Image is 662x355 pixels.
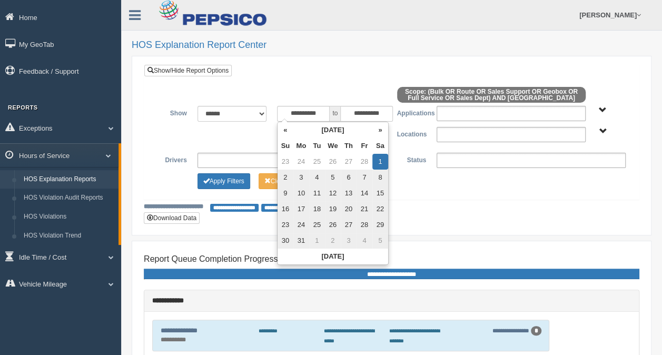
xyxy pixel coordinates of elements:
td: 3 [341,233,357,249]
a: HOS Violation Trend [19,226,118,245]
td: 30 [278,233,293,249]
label: Status [391,153,431,165]
button: Change Filter Options [197,173,250,189]
td: 31 [293,233,309,249]
td: 28 [357,154,372,170]
td: 1 [372,154,388,170]
button: Download Data [144,212,200,224]
a: HOS Violation Audit Reports [19,189,118,208]
th: Th [341,138,357,154]
th: » [372,122,388,138]
td: 20 [341,201,357,217]
td: 28 [357,217,372,233]
h2: HOS Explanation Report Center [132,40,651,51]
td: 12 [325,185,341,201]
td: 11 [309,185,325,201]
td: 2 [278,170,293,185]
th: Mo [293,138,309,154]
td: 25 [309,217,325,233]
label: Applications [391,106,431,119]
a: HOS Explanation Reports [19,170,118,189]
td: 7 [357,170,372,185]
td: 2 [325,233,341,249]
td: 1 [309,233,325,249]
td: 10 [293,185,309,201]
td: 15 [372,185,388,201]
a: HOS Violations [19,208,118,226]
td: 26 [325,217,341,233]
td: 29 [372,217,388,233]
th: Sa [372,138,388,154]
td: 8 [372,170,388,185]
td: 18 [309,201,325,217]
button: Change Filter Options [259,173,311,189]
td: 5 [325,170,341,185]
th: Tu [309,138,325,154]
td: 24 [293,217,309,233]
td: 25 [309,154,325,170]
span: Scope: (Bulk OR Route OR Sales Support OR Geobox OR Full Service OR Sales Dept) AND [GEOGRAPHIC_D... [397,87,586,103]
td: 23 [278,154,293,170]
td: 16 [278,201,293,217]
th: « [278,122,293,138]
td: 3 [293,170,309,185]
h4: Report Queue Completion Progress: [144,254,639,264]
th: We [325,138,341,154]
th: [DATE] [293,122,372,138]
td: 23 [278,217,293,233]
td: 26 [325,154,341,170]
a: Show/Hide Report Options [144,65,232,76]
td: 9 [278,185,293,201]
td: 19 [325,201,341,217]
td: 22 [372,201,388,217]
td: 17 [293,201,309,217]
label: Drivers [152,153,192,165]
th: Fr [357,138,372,154]
td: 27 [341,154,357,170]
td: 4 [357,233,372,249]
td: 6 [341,170,357,185]
th: [DATE] [278,249,388,264]
td: 4 [309,170,325,185]
td: 13 [341,185,357,201]
td: 21 [357,201,372,217]
td: 14 [357,185,372,201]
label: Show [152,106,192,119]
span: to [330,106,340,122]
td: 24 [293,154,309,170]
td: 5 [372,233,388,249]
th: Su [278,138,293,154]
td: 27 [341,217,357,233]
label: Locations [392,127,432,140]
